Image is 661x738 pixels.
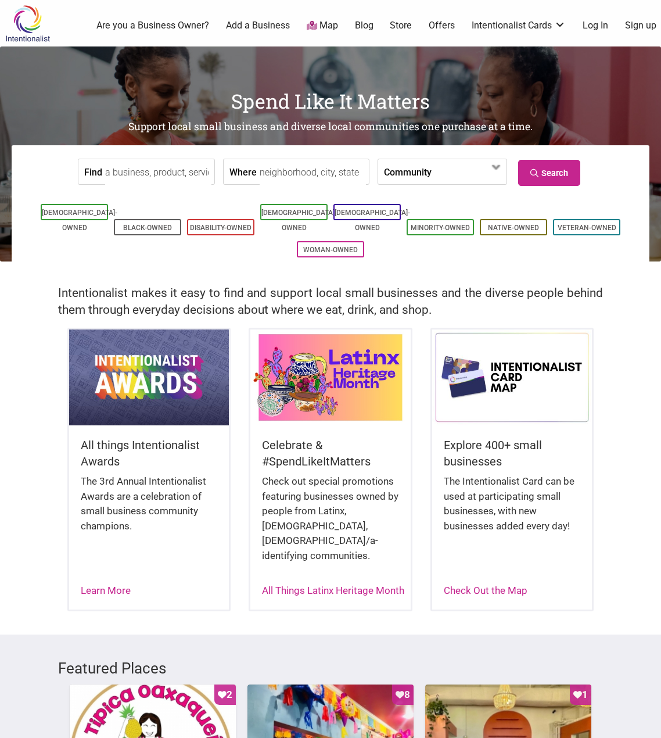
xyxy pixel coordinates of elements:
h5: All things Intentionalist Awards [81,437,217,470]
label: Where [229,159,257,184]
a: [DEMOGRAPHIC_DATA]-Owned [261,209,337,232]
div: Check out special promotions featuring businesses owned by people from Latinx, [DEMOGRAPHIC_DATA]... [262,474,398,575]
label: Community [384,159,432,184]
a: All Things Latinx Heritage Month [262,585,404,596]
a: [DEMOGRAPHIC_DATA]-Owned [42,209,117,232]
div: The 3rd Annual Intentionalist Awards are a celebration of small business community champions. [81,474,217,545]
img: Intentionalist Card Map [432,329,592,425]
a: Learn More [81,585,131,596]
a: Log In [583,19,608,32]
h5: Celebrate & #SpendLikeItMatters [262,437,398,470]
a: Map [307,19,338,33]
input: a business, product, service [105,159,211,185]
a: Native-Owned [488,224,539,232]
input: neighborhood, city, state [260,159,366,185]
a: Search [518,160,580,186]
a: Are you a Business Owner? [96,19,209,32]
a: Check Out the Map [444,585,527,596]
a: Sign up [625,19,656,32]
a: Blog [355,19,373,32]
a: Black-Owned [123,224,172,232]
div: The Intentionalist Card can be used at participating small businesses, with new businesses added ... [444,474,580,545]
img: Intentionalist Awards [69,329,229,425]
a: [DEMOGRAPHIC_DATA]-Owned [335,209,410,232]
a: Veteran-Owned [558,224,616,232]
a: Woman-Owned [303,246,358,254]
a: Intentionalist Cards [472,19,566,32]
label: Find [84,159,102,184]
a: Add a Business [226,19,290,32]
a: Minority-Owned [411,224,470,232]
a: Disability-Owned [190,224,252,232]
a: Store [390,19,412,32]
h2: Intentionalist makes it easy to find and support local small businesses and the diverse people be... [58,285,603,318]
a: Offers [429,19,455,32]
h3: Featured Places [58,658,603,679]
h5: Explore 400+ small businesses [444,437,580,470]
img: Latinx / Hispanic Heritage Month [250,329,410,425]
